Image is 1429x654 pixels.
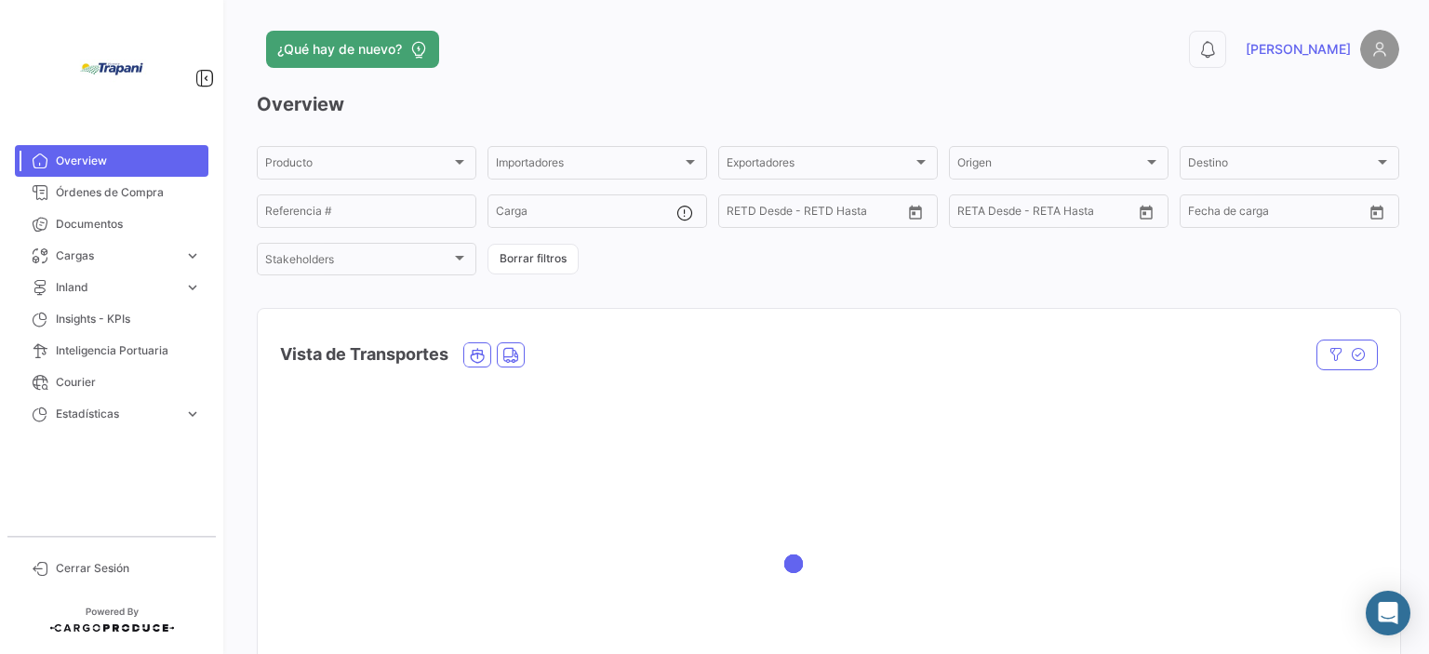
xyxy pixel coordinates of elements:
span: Insights - KPIs [56,311,201,327]
input: Hasta [1004,207,1088,220]
span: Cerrar Sesión [56,560,201,577]
input: Desde [1188,207,1222,220]
span: Cargas [56,247,177,264]
span: expand_more [184,247,201,264]
span: Exportadores [727,159,913,172]
span: Courier [56,374,201,391]
div: Abrir Intercom Messenger [1366,591,1410,635]
span: Origen [957,159,1143,172]
span: [PERSON_NAME] [1246,40,1351,59]
a: Documentos [15,208,208,240]
span: expand_more [184,406,201,422]
button: Open calendar [1363,198,1391,226]
span: Producto [265,159,451,172]
button: Borrar filtros [487,244,579,274]
input: Desde [957,207,991,220]
span: Inland [56,279,177,296]
button: Ocean [464,343,490,367]
span: Documentos [56,216,201,233]
img: bd005829-9598-4431-b544-4b06bbcd40b2.jpg [65,22,158,115]
span: Estadísticas [56,406,177,422]
span: Stakeholders [265,256,451,269]
span: Overview [56,153,201,169]
button: ¿Qué hay de nuevo? [266,31,439,68]
input: Desde [727,207,760,220]
a: Inteligencia Portuaria [15,335,208,367]
button: Open calendar [901,198,929,226]
span: Órdenes de Compra [56,184,201,201]
a: Órdenes de Compra [15,177,208,208]
button: Land [498,343,524,367]
a: Overview [15,145,208,177]
span: ¿Qué hay de nuevo? [277,40,402,59]
h3: Overview [257,91,1399,117]
h4: Vista de Transportes [280,341,448,367]
a: Courier [15,367,208,398]
input: Hasta [773,207,857,220]
input: Hasta [1235,207,1318,220]
span: expand_more [184,279,201,296]
button: Open calendar [1132,198,1160,226]
span: Importadores [496,159,682,172]
span: Inteligencia Portuaria [56,342,201,359]
a: Insights - KPIs [15,303,208,335]
span: Destino [1188,159,1374,172]
img: placeholder-user.png [1360,30,1399,69]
